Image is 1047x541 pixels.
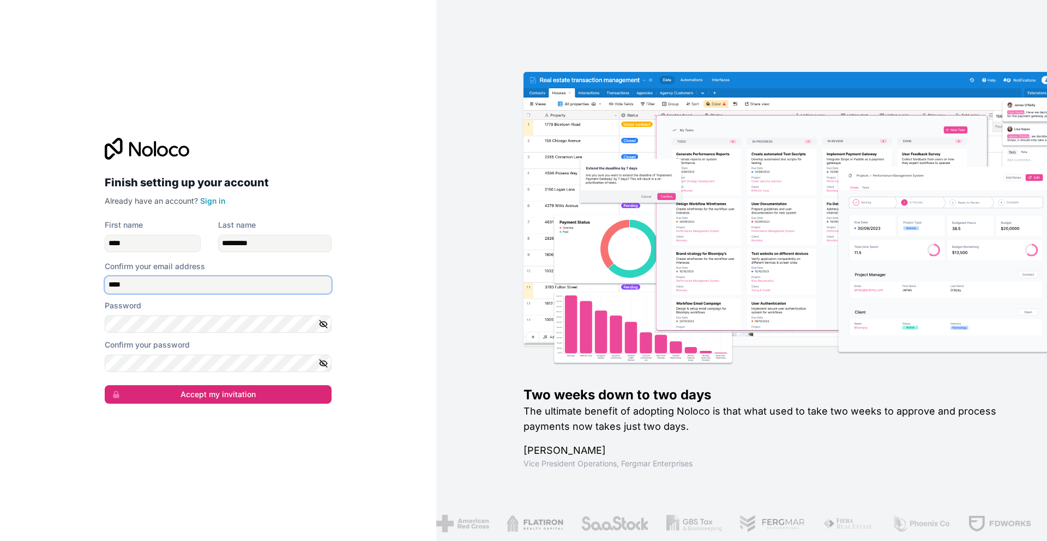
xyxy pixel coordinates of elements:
h1: Two weeks down to two days [523,386,1012,404]
img: /assets/saastock-C6Zbiodz.png [580,515,649,532]
label: Confirm your password [105,339,190,350]
img: /assets/fdworks-Bi04fVtw.png [967,515,1031,532]
label: First name [105,220,143,230]
img: /assets/flatiron-C8eUkumj.png [507,515,563,532]
h1: Vice President Operations , Fergmar Enterprises [523,458,1012,469]
img: /assets/fergmar-CudnrXN5.png [739,515,805,532]
img: /assets/gbstax-C-GtDUiK.png [666,515,722,532]
input: Confirm password [105,355,332,372]
img: /assets/fiera-fwj2N5v4.png [823,515,874,532]
input: family-name [218,235,332,252]
input: given-name [105,235,201,252]
h2: Finish setting up your account [105,173,332,192]
label: Last name [218,220,256,230]
input: Email address [105,276,332,294]
input: Password [105,315,332,333]
img: /assets/phoenix-BREaitsQ.png [892,515,950,532]
a: Sign in [200,196,225,205]
label: Confirm your email address [105,261,205,272]
h1: [PERSON_NAME] [523,443,1012,458]
span: Already have an account? [105,196,198,205]
label: Password [105,300,141,311]
button: Accept my invitation [105,385,332,404]
h2: The ultimate benefit of adopting Noloco is that what used to take two weeks to approve and proces... [523,404,1012,434]
img: /assets/american-red-cross-BAupjrZR.png [436,515,489,532]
